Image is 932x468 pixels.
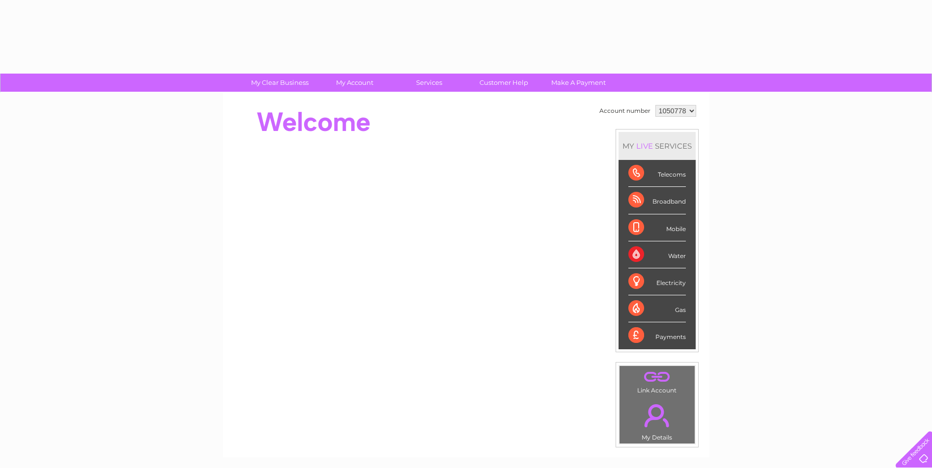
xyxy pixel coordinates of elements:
div: Telecoms [628,160,686,187]
a: Services [389,74,470,92]
a: My Account [314,74,395,92]
div: Water [628,241,686,268]
td: Account number [597,103,653,119]
div: Payments [628,322,686,349]
div: Mobile [628,214,686,241]
td: Link Account [619,365,695,396]
a: My Clear Business [239,74,320,92]
div: MY SERVICES [619,132,696,160]
a: Customer Help [463,74,544,92]
div: LIVE [634,141,655,151]
div: Gas [628,295,686,322]
a: . [622,368,692,386]
div: Broadband [628,187,686,214]
td: My Details [619,396,695,444]
a: Make A Payment [538,74,619,92]
div: Electricity [628,268,686,295]
a: . [622,398,692,433]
